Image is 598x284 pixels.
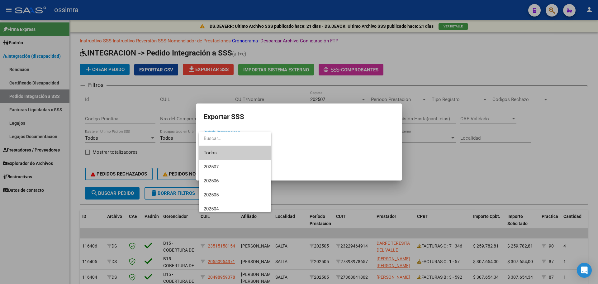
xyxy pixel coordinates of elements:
[204,164,219,170] span: 202507
[204,206,219,212] span: 202504
[204,192,219,198] span: 202505
[204,146,266,160] span: Todos
[577,263,592,278] div: Open Intercom Messenger
[204,178,219,184] span: 202506
[199,132,271,146] input: dropdown search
